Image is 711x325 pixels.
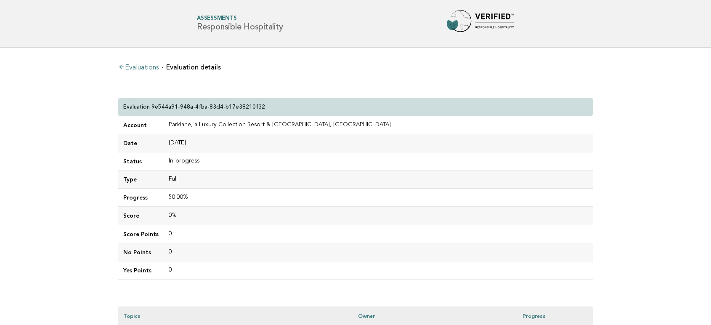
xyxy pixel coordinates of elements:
td: Parklane, a Luxury Collection Resort & [GEOGRAPHIC_DATA], [GEOGRAPHIC_DATA] [164,116,593,134]
td: Score Points [118,225,164,243]
td: 0 [164,261,593,279]
td: Score [118,207,164,225]
li: Evaluation details [162,64,221,71]
h1: Responsible Hospitality [197,16,283,32]
img: Forbes Travel Guide [447,10,514,37]
td: Progress [118,189,164,207]
span: Assessments [197,16,283,21]
td: [DATE] [164,134,593,152]
td: 0 [164,243,593,261]
td: In-progress [164,152,593,170]
td: No Points [118,243,164,261]
td: 0% [164,207,593,225]
td: Yes Points [118,261,164,279]
td: Full [164,170,593,189]
a: Evaluations [118,64,159,71]
td: Type [118,170,164,189]
td: Date [118,134,164,152]
td: 50.00% [164,189,593,207]
td: Status [118,152,164,170]
td: Account [118,116,164,134]
td: 0 [164,225,593,243]
p: Evaluation 9e544a91-948a-4fba-83d4-b17e38210f32 [123,103,265,111]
